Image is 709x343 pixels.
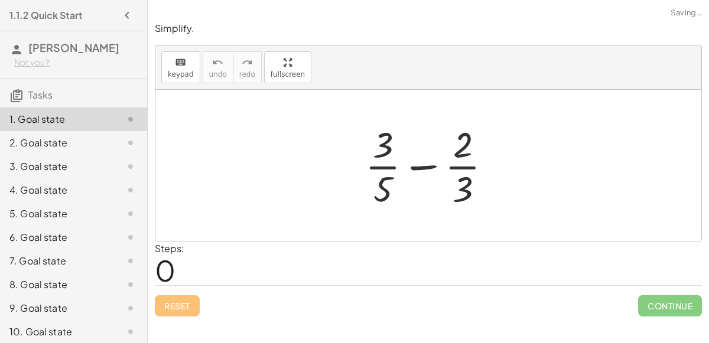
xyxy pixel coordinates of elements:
[9,8,83,22] h4: 1.1.2 Quick Start
[28,89,53,101] span: Tasks
[175,55,186,70] i: keyboard
[155,22,702,35] p: Simplify.
[9,136,105,150] div: 2. Goal state
[242,55,253,70] i: redo
[155,252,175,288] span: 0
[264,51,311,83] button: fullscreen
[123,159,138,174] i: Task not started.
[9,183,105,197] div: 4. Goal state
[233,51,262,83] button: redoredo
[123,325,138,339] i: Task not started.
[123,301,138,315] i: Task not started.
[9,301,105,315] div: 9. Goal state
[14,57,138,68] div: Not you?
[9,277,105,292] div: 8. Goal state
[9,112,105,126] div: 1. Goal state
[123,183,138,197] i: Task not started.
[123,136,138,150] i: Task not started.
[123,254,138,268] i: Task not started.
[9,207,105,221] div: 5. Goal state
[123,207,138,221] i: Task not started.
[209,70,227,79] span: undo
[123,112,138,126] i: Task not started.
[161,51,200,83] button: keyboardkeypad
[168,70,194,79] span: keypad
[123,230,138,244] i: Task not started.
[155,242,184,254] label: Steps:
[271,70,305,79] span: fullscreen
[203,51,233,83] button: undoundo
[239,70,255,79] span: redo
[9,325,105,339] div: 10. Goal state
[671,7,702,19] span: Saving…
[9,230,105,244] div: 6. Goal state
[212,55,223,70] i: undo
[9,159,105,174] div: 3. Goal state
[123,277,138,292] i: Task not started.
[28,41,119,54] span: [PERSON_NAME]
[9,254,105,268] div: 7. Goal state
